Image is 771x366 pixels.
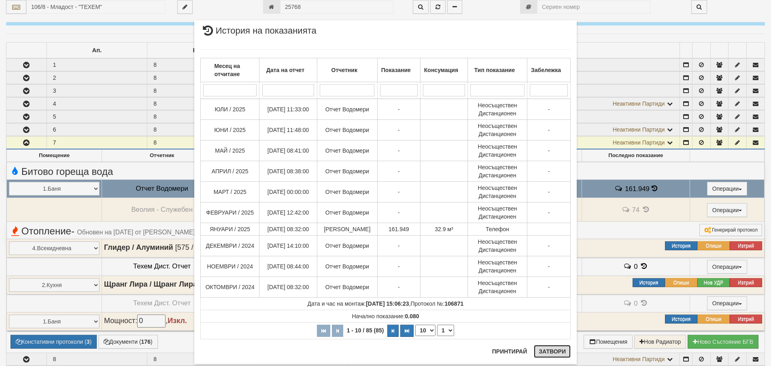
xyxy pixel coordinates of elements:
[201,277,259,298] td: ОКТОМВРИ / 2024
[259,223,317,236] td: [DATE] 08:32:00
[468,140,527,161] td: Неосъществен Дистанционен
[468,99,527,120] td: Неосъществен Дистанционен
[332,325,343,337] button: Предишна страница
[548,106,550,113] span: -
[259,277,317,298] td: [DATE] 08:32:00
[548,209,550,216] span: -
[352,313,419,319] span: Начално показание:
[201,182,259,202] td: МАРТ / 2025
[468,202,527,223] td: Неосъществен Дистанционен
[410,300,463,307] span: Протокол №:
[398,209,400,216] span: -
[317,202,377,223] td: Отчет Водомери
[398,168,400,174] span: -
[317,223,377,236] td: [PERSON_NAME]
[201,202,259,223] td: ФЕВРУАРИ / 2025
[398,263,400,270] span: -
[420,58,467,82] th: Консумация: No sort applied, activate to apply an ascending sort
[468,58,527,82] th: Тип показание: No sort applied, activate to apply an ascending sort
[214,63,240,77] b: Месец на отчитане
[317,256,377,277] td: Отчет Водомери
[415,325,435,336] select: Брой редове на страница
[201,161,259,182] td: АПРИЛ / 2025
[317,325,330,337] button: Първа страница
[389,226,409,232] span: 161.949
[468,277,527,298] td: Неосъществен Дистанционен
[259,161,317,182] td: [DATE] 08:38:00
[468,182,527,202] td: Неосъществен Дистанционен
[308,300,409,307] span: Дата и час на монтаж:
[317,140,377,161] td: Отчет Водомери
[527,58,570,82] th: Забележка: No sort applied, activate to apply an ascending sort
[474,67,515,73] b: Тип показание
[259,140,317,161] td: [DATE] 08:41:00
[398,284,400,290] span: -
[259,99,317,120] td: [DATE] 11:33:00
[317,161,377,182] td: Отчет Водомери
[259,120,317,140] td: [DATE] 11:48:00
[398,127,400,133] span: -
[398,189,400,195] span: -
[317,182,377,202] td: Отчет Водомери
[200,26,316,41] span: История на показанията
[345,327,386,334] span: 1 - 10 / 85 (85)
[317,99,377,120] td: Отчет Водомери
[400,325,414,337] button: Последна страница
[331,67,357,73] b: Отчетник
[548,263,550,270] span: -
[548,284,550,290] span: -
[317,58,377,82] th: Отчетник: No sort applied, activate to apply an ascending sort
[201,256,259,277] td: НОЕМВРИ / 2024
[468,120,527,140] td: Неосъществен Дистанционен
[201,298,571,310] td: ,
[445,300,464,307] strong: 106871
[548,168,550,174] span: -
[259,182,317,202] td: [DATE] 00:00:00
[201,140,259,161] td: МАЙ / 2025
[548,189,550,195] span: -
[437,325,454,336] select: Страница номер
[531,67,561,73] b: Забележка
[201,223,259,236] td: ЯНУАРИ / 2025
[201,236,259,256] td: ДЕКЕМВРИ / 2024
[366,300,409,307] strong: [DATE] 15:06:23
[201,58,259,82] th: Месец на отчитане: No sort applied, activate to apply an ascending sort
[435,226,453,232] span: 32.9 м³
[468,223,527,236] td: Телефон
[201,99,259,120] td: ЮЛИ / 2025
[259,58,317,82] th: Дата на отчет: No sort applied, activate to apply an ascending sort
[266,67,304,73] b: Дата на отчет
[468,236,527,256] td: Неосъществен Дистанционен
[259,236,317,256] td: [DATE] 14:10:00
[398,243,400,249] span: -
[548,243,550,249] span: -
[534,345,571,358] button: Затвори
[317,277,377,298] td: Отчет Водомери
[424,67,458,73] b: Консумация
[317,236,377,256] td: Отчет Водомери
[468,256,527,277] td: Неосъществен Дистанционен
[548,147,550,154] span: -
[201,120,259,140] td: ЮНИ / 2025
[259,202,317,223] td: [DATE] 12:42:00
[387,325,399,337] button: Следваща страница
[398,106,400,113] span: -
[468,161,527,182] td: Неосъществен Дистанционен
[317,120,377,140] td: Отчет Водомери
[548,127,550,133] span: -
[259,256,317,277] td: [DATE] 08:44:00
[377,58,420,82] th: Показание: No sort applied, activate to apply an ascending sort
[405,313,419,319] strong: 0.080
[487,345,532,358] button: Принтирай
[398,147,400,154] span: -
[381,67,411,73] b: Показание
